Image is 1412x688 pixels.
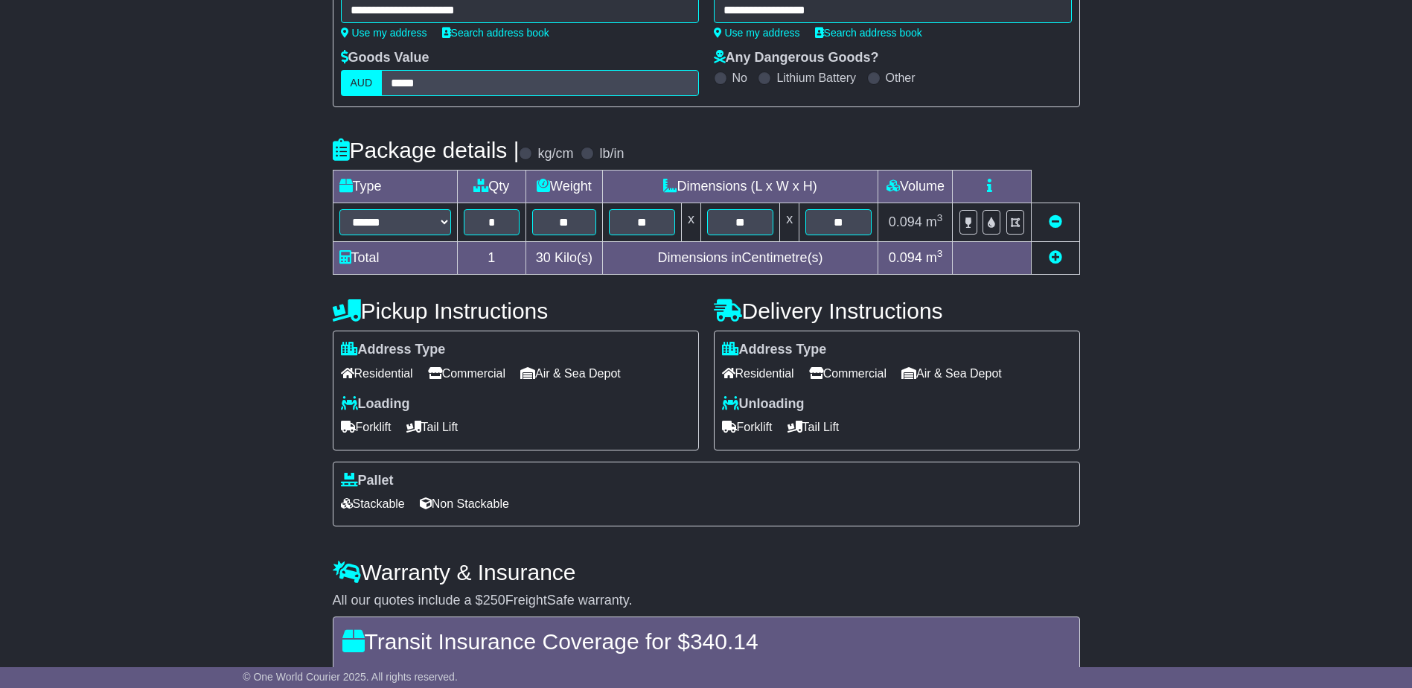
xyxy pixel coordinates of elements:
[483,593,505,608] span: 250
[886,71,916,85] label: Other
[420,492,509,515] span: Non Stackable
[526,242,603,275] td: Kilo(s)
[889,250,922,265] span: 0.094
[333,560,1080,585] h4: Warranty & Insurance
[333,138,520,162] h4: Package details |
[341,396,410,413] label: Loading
[442,27,549,39] a: Search address book
[333,242,457,275] td: Total
[341,342,446,358] label: Address Type
[809,362,887,385] span: Commercial
[776,71,856,85] label: Lithium Battery
[457,171,526,203] td: Qty
[878,171,953,203] td: Volume
[342,629,1070,654] h4: Transit Insurance Coverage for $
[722,342,827,358] label: Address Type
[732,71,747,85] label: No
[341,473,394,489] label: Pallet
[1049,250,1062,265] a: Add new item
[341,50,429,66] label: Goods Value
[937,248,943,259] sup: 3
[526,171,603,203] td: Weight
[341,415,392,439] span: Forklift
[815,27,922,39] a: Search address book
[333,593,1080,609] div: All our quotes include a $ FreightSafe warranty.
[722,396,805,413] label: Unloading
[341,492,405,515] span: Stackable
[722,362,794,385] span: Residential
[714,27,800,39] a: Use my address
[602,242,878,275] td: Dimensions in Centimetre(s)
[714,299,1080,323] h4: Delivery Instructions
[602,171,878,203] td: Dimensions (L x W x H)
[537,146,573,162] label: kg/cm
[926,250,943,265] span: m
[536,250,551,265] span: 30
[681,203,700,242] td: x
[428,362,505,385] span: Commercial
[714,50,879,66] label: Any Dangerous Goods?
[690,629,758,654] span: 340.14
[788,415,840,439] span: Tail Lift
[901,362,1002,385] span: Air & Sea Depot
[406,415,459,439] span: Tail Lift
[926,214,943,229] span: m
[722,415,773,439] span: Forklift
[243,671,458,683] span: © One World Courier 2025. All rights reserved.
[341,70,383,96] label: AUD
[520,362,621,385] span: Air & Sea Depot
[333,171,457,203] td: Type
[333,299,699,323] h4: Pickup Instructions
[457,242,526,275] td: 1
[937,212,943,223] sup: 3
[889,214,922,229] span: 0.094
[599,146,624,162] label: lb/in
[341,362,413,385] span: Residential
[341,27,427,39] a: Use my address
[780,203,799,242] td: x
[1049,214,1062,229] a: Remove this item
